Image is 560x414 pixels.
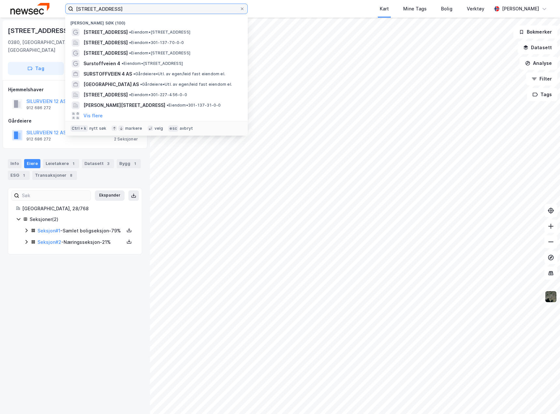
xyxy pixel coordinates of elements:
div: Bolig [441,5,452,13]
div: 1 [21,172,27,179]
div: - Samlet boligseksjon - 79% [37,227,124,235]
button: Analyse [520,57,557,70]
button: Bokmerker [513,25,557,38]
span: • [140,82,142,87]
a: Seksjon#1 [37,228,60,233]
button: Tag [8,62,64,75]
div: ESG [8,171,30,180]
div: 0380, [GEOGRAPHIC_DATA], [GEOGRAPHIC_DATA] [8,38,92,54]
div: 912 686 272 [26,137,51,142]
div: Bygg [117,159,141,168]
span: Gårdeiere • Utl. av egen/leid fast eiendom el. [133,71,225,77]
iframe: Chat Widget [527,383,560,414]
span: • [129,92,131,97]
input: Søk på adresse, matrikkel, gårdeiere, leietakere eller personer [73,4,240,14]
div: 3 [105,160,111,167]
button: Ekspander [95,190,125,201]
div: Kontrollprogram for chat [527,383,560,414]
span: Eiendom • [STREET_ADDRESS] [129,51,190,56]
div: [STREET_ADDRESS] [8,25,72,36]
div: Leietakere [43,159,79,168]
img: newsec-logo.f6e21ccffca1b3a03d2d.png [10,3,50,14]
div: Eiere [24,159,40,168]
span: [GEOGRAPHIC_DATA] AS [83,81,139,88]
div: Gårdeiere [8,117,142,125]
img: 9k= [545,290,557,303]
div: [GEOGRAPHIC_DATA], 28/768 [22,205,134,213]
div: Datasett [82,159,114,168]
span: • [129,30,131,35]
a: Seksjon#2 [37,239,61,245]
span: • [167,103,169,108]
span: [PERSON_NAME][STREET_ADDRESS] [83,101,165,109]
div: - Næringsseksjon - 21% [37,238,124,246]
div: nytt søk [89,126,107,131]
span: SURSTOFFVEIEN 4 AS [83,70,132,78]
div: Hjemmelshaver [8,86,142,94]
div: velg [155,126,163,131]
div: 2 Seksjoner [114,137,138,142]
button: Tags [527,88,557,101]
span: [STREET_ADDRESS] [83,49,128,57]
span: • [129,40,131,45]
button: Vis flere [83,112,103,120]
div: 912 686 272 [26,105,51,111]
div: avbryt [180,126,193,131]
div: 8 [68,172,74,179]
span: Eiendom • 301-137-70-0-0 [129,40,184,45]
span: [STREET_ADDRESS] [83,28,128,36]
span: [STREET_ADDRESS] [83,39,128,47]
span: • [129,51,131,55]
button: Datasett [518,41,557,54]
div: Transaksjoner [32,171,77,180]
div: [PERSON_NAME] søk (100) [65,15,248,27]
div: Info [8,159,22,168]
div: Mine Tags [403,5,427,13]
div: esc [168,125,178,132]
div: markere [125,126,142,131]
div: Ctrl + k [70,125,88,132]
span: [STREET_ADDRESS] [83,91,128,99]
button: Filter [526,72,557,85]
div: Seksjoner ( 2 ) [30,215,134,223]
span: Eiendom • [STREET_ADDRESS] [122,61,183,66]
span: Eiendom • 301-227-456-0-0 [129,92,187,97]
span: Eiendom • [STREET_ADDRESS] [129,30,190,35]
div: Verktøy [467,5,484,13]
span: • [133,71,135,76]
input: Søk [19,191,91,200]
span: Eiendom • 301-137-31-0-0 [167,103,221,108]
div: 1 [132,160,138,167]
span: Surstoffveien 4 [83,60,120,67]
div: Kart [380,5,389,13]
div: [PERSON_NAME] [502,5,539,13]
span: • [122,61,124,66]
span: Gårdeiere • Utl. av egen/leid fast eiendom el. [140,82,232,87]
div: 1 [70,160,77,167]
